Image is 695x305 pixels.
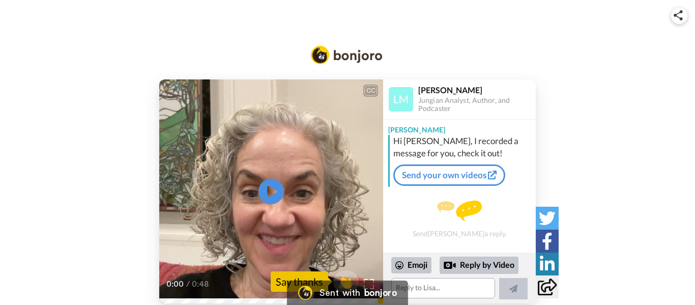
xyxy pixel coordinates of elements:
[364,86,377,96] div: CC
[418,85,535,95] div: [PERSON_NAME]
[444,259,456,271] div: Reply by Video
[333,273,359,290] span: 👏
[271,271,328,292] div: Say thanks
[311,46,382,64] img: Bonjoro Logo
[364,279,374,289] img: Full screen
[393,135,533,159] div: Hi [PERSON_NAME], I recorded a message for you, check it out!
[192,278,210,290] span: 0:48
[166,278,184,290] span: 0:00
[383,120,536,135] div: [PERSON_NAME]
[383,191,536,247] div: Send [PERSON_NAME] a reply.
[298,286,312,300] img: Bonjoro Logo
[674,10,683,20] img: ic_share.svg
[440,257,518,274] div: Reply by Video
[320,288,360,297] div: Sent with
[287,281,408,305] a: Bonjoro LogoSent withbonjoro
[437,201,482,221] img: message.svg
[393,164,505,186] a: Send your own videos
[186,278,190,290] span: /
[391,257,431,273] div: Emoji
[418,96,535,114] div: Jungian Analyst, Author, and Podcaster
[333,270,359,293] button: 👏
[364,288,397,297] div: bonjoro
[389,87,413,112] img: Profile Image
